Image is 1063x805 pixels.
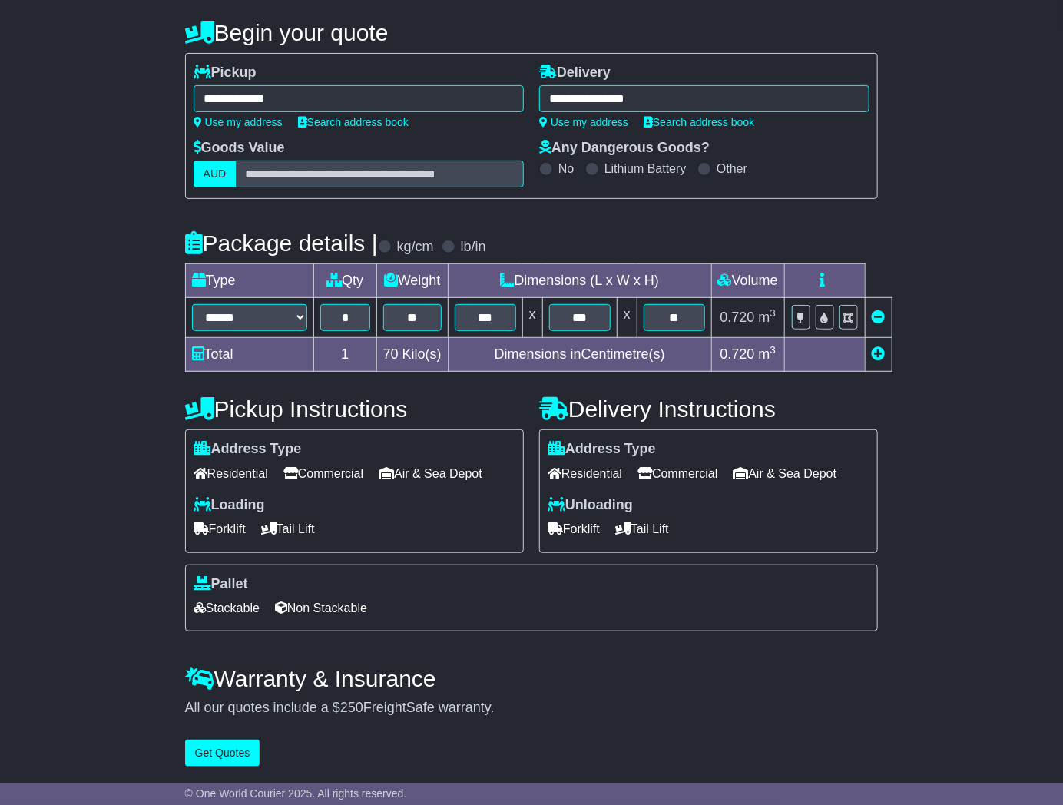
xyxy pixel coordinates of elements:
a: Add new item [872,346,886,362]
span: 70 [383,346,399,362]
td: Volume [711,264,784,298]
label: Any Dangerous Goods? [539,140,710,157]
span: Residential [548,462,622,485]
label: Other [717,161,747,176]
span: Forklift [194,517,246,541]
span: Forklift [548,517,600,541]
span: Air & Sea Depot [379,462,482,485]
label: Goods Value [194,140,285,157]
td: Weight [376,264,448,298]
label: Pallet [194,576,248,593]
span: Non Stackable [275,596,367,620]
label: Unloading [548,497,633,514]
td: Kilo(s) [376,338,448,372]
span: Tail Lift [261,517,315,541]
td: Type [185,264,313,298]
label: Pickup [194,65,257,81]
span: 0.720 [720,346,754,362]
td: 1 [313,338,376,372]
a: Remove this item [872,310,886,325]
span: Commercial [637,462,717,485]
span: 0.720 [720,310,754,325]
h4: Warranty & Insurance [185,666,879,691]
a: Search address book [644,116,754,128]
label: AUD [194,161,237,187]
label: Address Type [548,441,656,458]
span: 250 [340,700,363,715]
td: Dimensions in Centimetre(s) [448,338,711,372]
td: Qty [313,264,376,298]
td: Total [185,338,313,372]
sup: 3 [770,344,777,356]
label: Loading [194,497,265,514]
h4: Begin your quote [185,20,879,45]
span: Tail Lift [615,517,669,541]
span: © One World Courier 2025. All rights reserved. [185,787,407,800]
span: Commercial [283,462,363,485]
h4: Delivery Instructions [539,396,878,422]
label: kg/cm [397,239,434,256]
span: m [759,346,777,362]
sup: 3 [770,307,777,319]
td: x [617,298,637,338]
a: Use my address [539,116,628,128]
td: x [522,298,542,338]
label: Delivery [539,65,611,81]
label: No [558,161,574,176]
label: lb/in [461,239,486,256]
span: m [759,310,777,325]
h4: Package details | [185,230,378,256]
a: Search address book [298,116,409,128]
h4: Pickup Instructions [185,396,524,422]
button: Get Quotes [185,740,260,767]
label: Address Type [194,441,302,458]
span: Air & Sea Depot [734,462,837,485]
a: Use my address [194,116,283,128]
label: Lithium Battery [604,161,687,176]
td: Dimensions (L x W x H) [448,264,711,298]
span: Residential [194,462,268,485]
div: All our quotes include a $ FreightSafe warranty. [185,700,879,717]
span: Stackable [194,596,260,620]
